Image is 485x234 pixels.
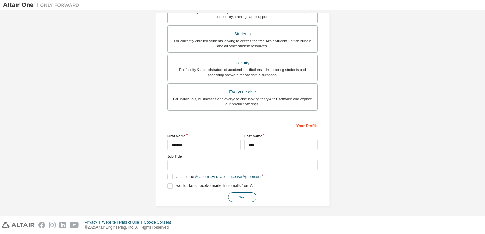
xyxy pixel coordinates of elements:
div: For individuals, businesses and everyone else looking to try Altair software and explore our prod... [171,96,314,107]
img: instagram.svg [49,222,56,228]
div: Privacy [85,220,102,225]
div: For currently enrolled students looking to access the free Altair Student Edition bundle and all ... [171,38,314,49]
img: altair_logo.svg [2,222,35,228]
label: First Name [167,133,241,139]
div: Everyone else [171,88,314,96]
img: Altair One [3,2,83,8]
div: Faculty [171,59,314,68]
label: Job Title [167,154,318,159]
img: youtube.svg [70,222,79,228]
div: Students [171,29,314,38]
div: For existing customers looking to access software downloads, HPC resources, community, trainings ... [171,9,314,19]
label: I would like to receive marketing emails from Altair [167,183,259,189]
img: linkedin.svg [59,222,66,228]
a: Academic End-User License Agreement [195,174,261,179]
div: Your Profile [167,120,318,130]
label: Last Name [244,133,318,139]
img: facebook.svg [38,222,45,228]
p: © 2025 Altair Engineering, Inc. All Rights Reserved. [85,225,175,230]
label: I accept the [167,174,261,179]
div: Cookie Consent [144,220,175,225]
div: Website Terms of Use [102,220,144,225]
button: Next [228,192,256,202]
div: For faculty & administrators of academic institutions administering students and accessing softwa... [171,67,314,77]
